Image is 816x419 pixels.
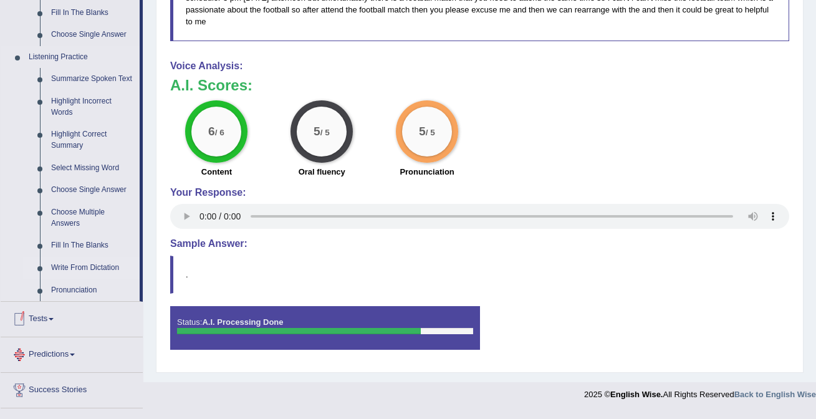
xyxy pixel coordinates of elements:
a: Back to English Wise [734,390,816,399]
small: / 5 [320,128,330,137]
small: / 5 [426,128,435,137]
a: Highlight Correct Summary [46,123,140,157]
a: Highlight Incorrect Words [46,90,140,123]
small: / 6 [215,128,224,137]
a: Choose Single Answer [46,179,140,201]
a: Select Missing Word [46,157,140,180]
h4: Sample Answer: [170,238,789,249]
b: A.I. Scores: [170,77,252,94]
strong: English Wise. [610,390,663,399]
a: Success Stories [1,373,143,404]
label: Pronunciation [400,166,454,178]
label: Content [201,166,232,178]
h4: Voice Analysis: [170,60,789,72]
a: Fill In The Blanks [46,2,140,24]
blockquote: . [170,256,789,294]
div: 2025 © All Rights Reserved [584,382,816,400]
a: Listening Practice [23,46,140,69]
a: Summarize Spoken Text [46,68,140,90]
label: Oral fluency [299,166,345,178]
a: Predictions [1,337,143,368]
div: Status: [170,306,480,350]
big: 6 [208,124,215,138]
a: Choose Single Answer [46,24,140,46]
strong: A.I. Processing Done [202,317,283,327]
a: Pronunciation [46,279,140,302]
a: Fill In The Blanks [46,234,140,257]
big: 5 [314,124,320,138]
a: Choose Multiple Answers [46,201,140,234]
h4: Your Response: [170,187,789,198]
a: Tests [1,302,143,333]
big: 5 [419,124,426,138]
a: Write From Dictation [46,257,140,279]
